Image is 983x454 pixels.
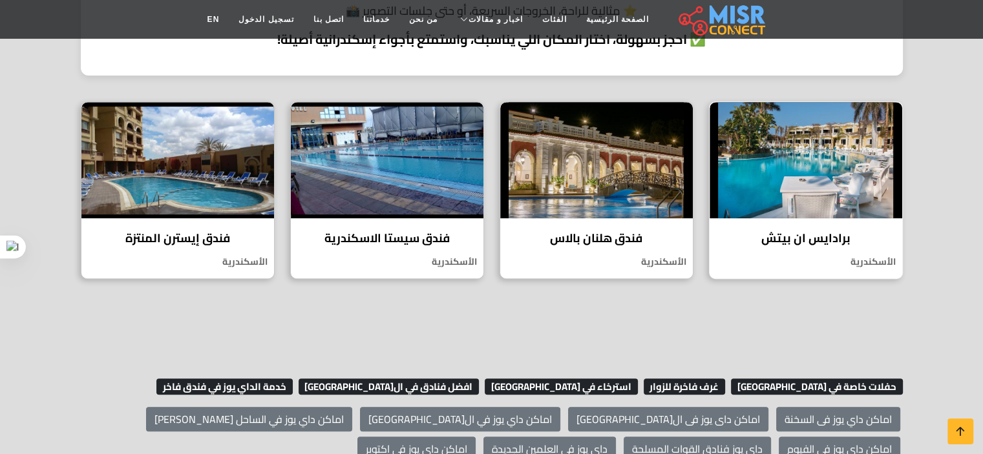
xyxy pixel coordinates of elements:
[701,101,911,279] a: برادايس ان بيتش برادايس ان بيتش الأسكندرية
[301,231,474,245] h4: فندق سيستا الاسكندرية
[644,378,726,395] span: غرف فاخرة للزوار
[576,7,659,32] a: الصفحة الرئيسية
[291,102,483,218] img: فندق سيستا الاسكندرية
[299,378,480,395] span: افضل فنادق في ال[GEOGRAPHIC_DATA]
[568,407,768,431] a: اماكن داى يوز فى ال[GEOGRAPHIC_DATA]
[481,377,638,396] a: استرخاء في [GEOGRAPHIC_DATA]
[710,102,902,218] img: برادايس ان بيتش
[360,407,560,431] a: اماكن داي يوز في ال[GEOGRAPHIC_DATA]
[229,7,303,32] a: تسجيل الدخول
[485,378,638,395] span: استرخاء في [GEOGRAPHIC_DATA]
[719,231,893,245] h4: برادايس ان بيتش
[447,7,533,32] a: اخبار و مقالات
[731,378,903,395] span: حفلات خاصة في [GEOGRAPHIC_DATA]
[510,231,683,245] h4: فندق هلنان بالاس
[492,101,701,279] a: فندق هلنان بالاس فندق هلنان بالاس الأسكندرية
[354,7,399,32] a: خدماتنا
[679,3,765,36] img: main.misr_connect
[399,7,447,32] a: من نحن
[710,255,902,269] p: الأسكندرية
[304,7,354,32] a: اتصل بنا
[73,101,282,279] a: فندق إيسترن المنتزة فندق إيسترن المنتزة الأسكندرية
[295,377,480,396] a: افضل فنادق في ال[GEOGRAPHIC_DATA]
[146,407,352,431] a: اماكن داي يوز في الساحل [PERSON_NAME]
[291,255,483,269] p: الأسكندرية
[533,7,576,32] a: الفئات
[153,377,293,396] a: خدمة الداي يوز في فندق فاخر
[469,14,523,25] span: اخبار و مقالات
[500,255,693,269] p: الأسكندرية
[198,7,229,32] a: EN
[156,378,293,395] span: خدمة الداي يوز في فندق فاخر
[776,407,900,431] a: اماكن داي يوز فى السخنة
[282,101,492,279] a: فندق سيستا الاسكندرية فندق سيستا الاسكندرية الأسكندرية
[91,231,264,245] h4: فندق إيسترن المنتزة
[728,377,903,396] a: حفلات خاصة في [GEOGRAPHIC_DATA]
[500,102,693,218] img: فندق هلنان بالاس
[97,30,887,49] p: ✅ احجز بسهولة، اختار المكان اللي يناسبك، واستمتع بأجواء إسكندرانية أصيلة!
[640,377,726,396] a: غرف فاخرة للزوار
[81,255,274,269] p: الأسكندرية
[81,102,274,218] img: فندق إيسترن المنتزة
